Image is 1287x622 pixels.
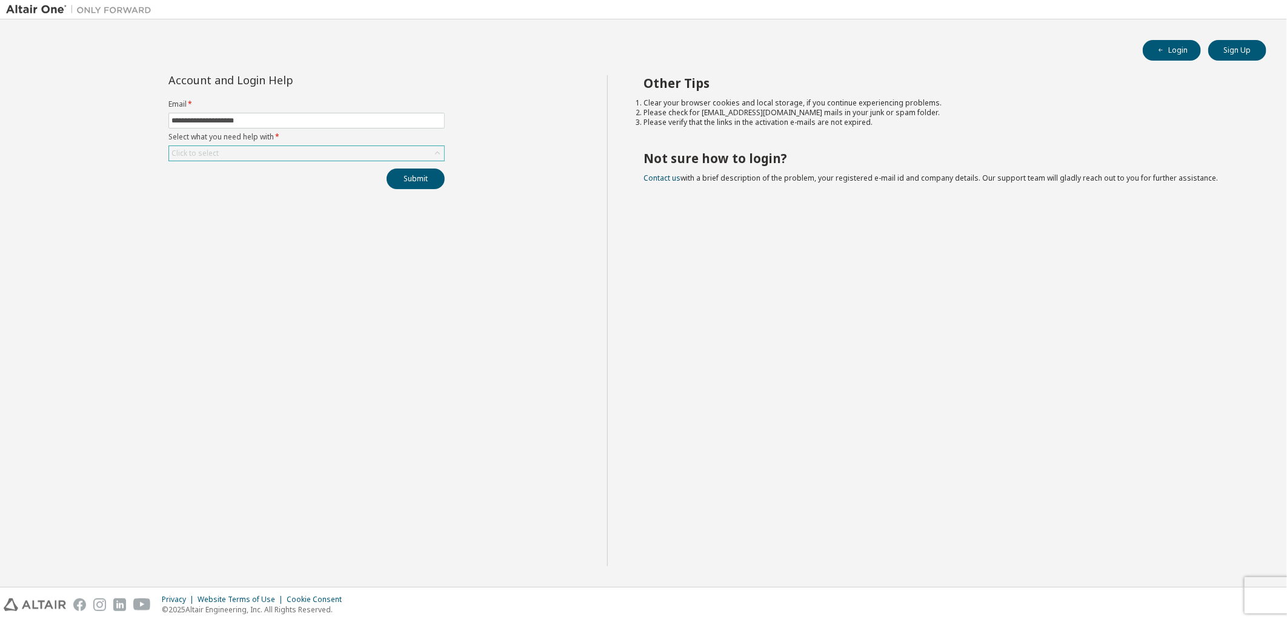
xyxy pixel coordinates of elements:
a: Contact us [644,173,681,183]
img: linkedin.svg [113,598,126,611]
p: © 2025 Altair Engineering, Inc. All Rights Reserved. [162,604,349,615]
li: Please check for [EMAIL_ADDRESS][DOMAIN_NAME] mails in your junk or spam folder. [644,108,1245,118]
img: youtube.svg [133,598,151,611]
img: facebook.svg [73,598,86,611]
button: Login [1143,40,1201,61]
h2: Not sure how to login? [644,150,1245,166]
span: with a brief description of the problem, your registered e-mail id and company details. Our suppo... [644,173,1219,183]
label: Select what you need help with [168,132,445,142]
div: Click to select [169,146,444,161]
li: Please verify that the links in the activation e-mails are not expired. [644,118,1245,127]
div: Account and Login Help [168,75,390,85]
div: Click to select [171,149,219,158]
label: Email [168,99,445,109]
img: altair_logo.svg [4,598,66,611]
h2: Other Tips [644,75,1245,91]
div: Privacy [162,595,198,604]
button: Sign Up [1208,40,1266,61]
div: Cookie Consent [287,595,349,604]
img: instagram.svg [93,598,106,611]
div: Website Terms of Use [198,595,287,604]
img: Altair One [6,4,158,16]
button: Submit [387,169,445,189]
li: Clear your browser cookies and local storage, if you continue experiencing problems. [644,98,1245,108]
